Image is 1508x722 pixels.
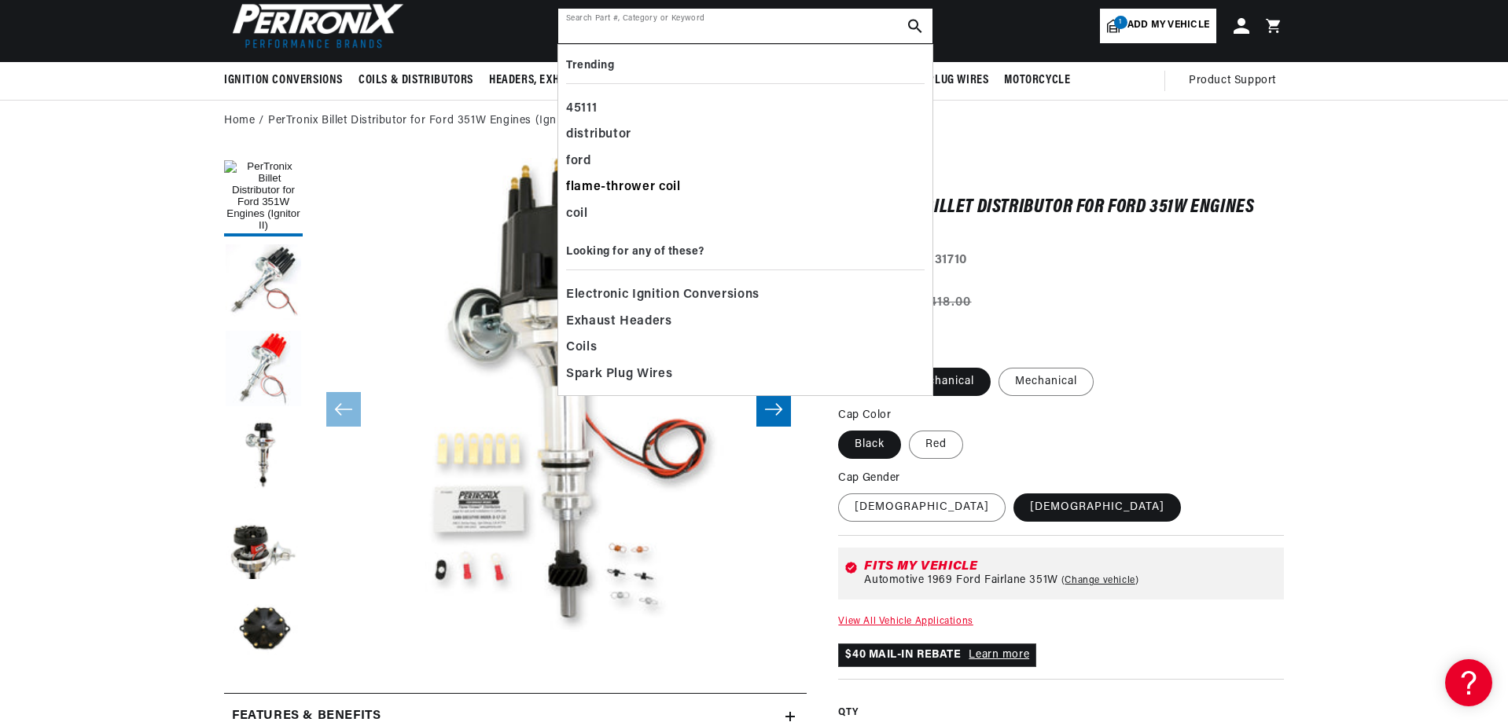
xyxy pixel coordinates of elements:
span: Electronic Ignition Conversions [566,284,760,306]
span: Automotive 1969 Ford Fairlane 351W [864,574,1057,587]
a: 1Add my vehicle [1100,9,1216,43]
a: PerTronix Billet Distributor for Ford 351W Engines (Ignitor II) [268,112,590,130]
summary: Motorcycle [996,62,1078,99]
span: Ignition Conversions [224,72,343,89]
span: Exhaust Headers [566,311,672,333]
input: Search Part #, Category or Keyword [558,9,932,43]
label: [DEMOGRAPHIC_DATA] [838,493,1006,522]
media-gallery: Gallery Viewer [224,158,807,662]
span: Coils & Distributors [359,72,473,89]
span: Spark Plug Wires [893,72,989,89]
label: Mechanical [999,368,1094,396]
legend: Cap Gender [838,470,901,486]
span: Motorcycle [1004,72,1070,89]
div: Fits my vehicle [864,560,1278,573]
b: Trending [566,60,614,71]
button: Load image 5 in gallery view [224,504,303,582]
button: Slide right [756,392,791,427]
label: Black [838,431,901,459]
label: Red [909,431,963,459]
button: search button [898,9,932,43]
a: Change vehicle [1061,574,1139,587]
p: $40 MAIL-IN REBATE [838,643,1036,667]
span: Add my vehicle [1127,18,1209,33]
span: Product Support [1189,72,1276,90]
h1: PerTronix Billet Distributor for Ford 351W Engines (Ignitor II) [838,200,1284,232]
button: Slide left [326,392,361,427]
a: Learn more [969,649,1029,661]
div: coil [566,201,925,228]
label: [DEMOGRAPHIC_DATA] [1013,493,1181,522]
a: Home [224,112,255,130]
summary: Headers, Exhausts & Components [481,62,681,99]
summary: Product Support [1189,62,1284,100]
summary: Ignition Conversions [224,62,351,99]
div: flame-thrower coil [566,174,925,201]
summary: Spark Plug Wires [885,62,997,99]
label: QTY [838,706,1284,720]
button: Load image 3 in gallery view [224,331,303,409]
s: $418.00 [921,293,972,312]
button: Load image 4 in gallery view [224,417,303,496]
span: Headers, Exhausts & Components [489,72,673,89]
nav: breadcrumbs [224,112,1284,130]
summary: Coils & Distributors [351,62,481,99]
button: Load image 6 in gallery view [224,590,303,669]
a: View All Vehicle Applications [838,617,973,626]
div: distributor [566,122,925,148]
span: 1 [1114,16,1127,29]
strong: D131710 [920,254,967,266]
b: Looking for any of these? [566,246,704,258]
div: ford [566,148,925,175]
button: Load image 1 in gallery view [224,158,303,236]
span: Spark Plug Wires [566,364,672,386]
div: 45111 [566,96,925,123]
legend: Cap Color [838,407,892,423]
button: Load image 2 in gallery view [224,244,303,323]
span: Coils [566,337,597,359]
div: Part Number: [838,251,1284,271]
